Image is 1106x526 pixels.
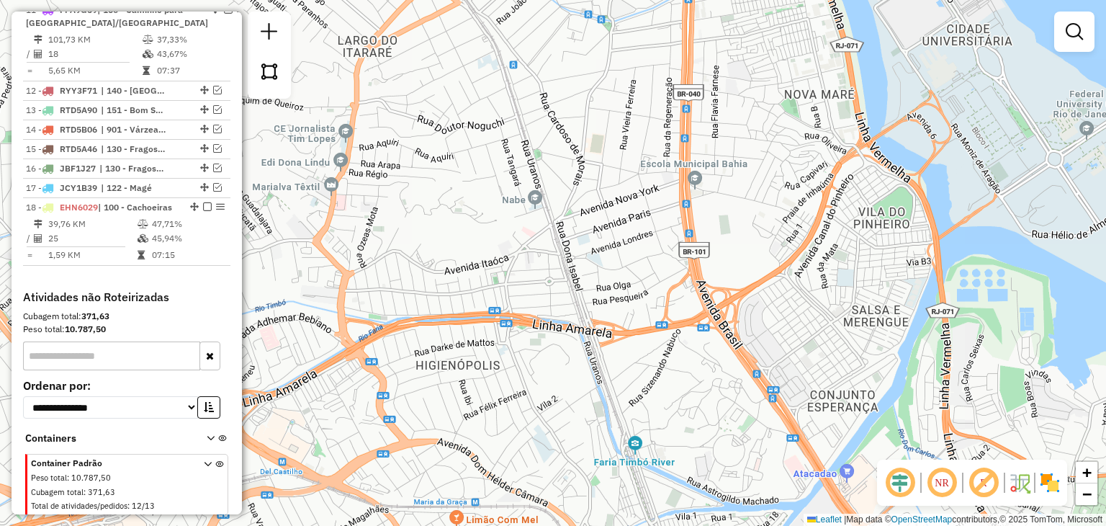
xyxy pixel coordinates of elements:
[127,501,130,511] span: :
[26,104,97,115] span: 13 -
[23,323,230,336] div: Peso total:
[48,63,142,78] td: 5,65 KM
[1082,485,1092,503] span: −
[1076,462,1097,483] a: Zoom in
[60,143,97,154] span: RTD5A46
[200,105,209,114] em: Alterar sequência das rotas
[1082,463,1092,481] span: +
[48,248,137,262] td: 1,59 KM
[101,143,167,156] span: 130 - Fragoso, 132 - Suruí , 133 - Vila Dalila, 134 - Inhomirim, 140 - Rio do Ouro, 141 - Piabeta
[151,231,224,246] td: 45,94%
[98,202,172,213] span: | 100 - Cachoeiras
[31,501,127,511] span: Total de atividades/pedidos
[34,50,42,58] i: Total de Atividades
[26,63,33,78] td: =
[138,220,148,228] i: % de utilização do peso
[60,104,97,115] span: RTD5A90
[151,217,224,231] td: 47,71%
[81,311,109,321] strong: 371,63
[200,164,209,172] em: Alterar sequência das rotas
[804,514,1106,526] div: Map data © contributors,© 2025 TomTom, Microsoft
[48,217,137,231] td: 39,76 KM
[156,63,225,78] td: 07:37
[132,501,155,511] span: 12/13
[34,220,42,228] i: Distância Total
[203,202,212,211] em: Finalizar rota
[966,465,1001,500] span: Exibir rótulo
[213,183,222,192] em: Visualizar rota
[143,66,150,75] i: Tempo total em rota
[60,202,98,213] span: EHN6029
[60,4,97,15] span: FPA9G59
[216,202,225,211] em: Opções
[255,17,284,50] a: Nova sessão e pesquisa
[99,162,166,175] span: 130 - Fragoso, 133 - Vila Dalila, 134 - Inhomirim, 141 - Piabeta
[200,125,209,133] em: Alterar sequência das rotas
[143,35,153,44] i: % de utilização do peso
[883,465,917,500] span: Ocultar deslocamento
[48,47,142,61] td: 18
[84,487,86,497] span: :
[1008,471,1031,494] img: Fluxo de ruas
[25,431,188,446] span: Containers
[26,248,33,262] td: =
[1076,483,1097,505] a: Zoom out
[48,231,137,246] td: 25
[1060,17,1089,46] a: Exibir filtros
[213,105,222,114] em: Visualizar rota
[67,473,69,483] span: :
[23,377,230,394] label: Ordenar por:
[23,310,230,323] div: Cubagem total:
[200,86,209,94] em: Alterar sequência das rotas
[26,202,172,213] span: 18 -
[1038,471,1061,494] img: Exibir/Ocultar setores
[60,124,97,135] span: RTD5B06
[26,47,33,61] td: /
[213,164,222,172] em: Visualizar rota
[101,104,167,117] span: 151 - Bom Sucesso, 901 - Várzea, 902 - Varzea, 903 - São Pedro
[26,4,208,28] span: | 160 - Caminho para [GEOGRAPHIC_DATA]/[GEOGRAPHIC_DATA]
[65,324,106,334] strong: 10.787,50
[138,251,145,259] i: Tempo total em rota
[138,234,148,243] i: % de utilização da cubagem
[891,514,953,525] a: OpenStreetMap
[200,144,209,153] em: Alterar sequência das rotas
[71,473,111,483] span: 10.787,50
[200,183,209,192] em: Alterar sequência das rotas
[60,85,97,96] span: RYY3F71
[26,4,208,28] span: 11 -
[26,163,96,174] span: 16 -
[60,163,96,174] span: JBF1J27
[807,514,842,525] a: Leaflet
[31,473,67,483] span: Peso total
[925,465,959,500] span: Ocultar NR
[101,123,167,136] span: 901 - Várzea, 902 - Varzea, 903 - São Pedro
[26,124,97,135] span: 14 -
[213,125,222,133] em: Visualizar rota
[197,396,220,419] button: Ordem crescente
[31,487,84,497] span: Cubagem total
[156,47,225,61] td: 43,67%
[26,85,97,96] span: 12 -
[101,84,167,97] span: 140 - Rio do Ouro, 141 - Piabeta
[26,182,97,193] span: 17 -
[151,248,224,262] td: 07:15
[48,32,142,47] td: 101,73 KM
[213,144,222,153] em: Visualizar rota
[213,86,222,94] em: Visualizar rota
[60,182,97,193] span: JCY1B39
[34,35,42,44] i: Distância Total
[259,61,279,81] img: Selecionar atividades - polígono
[26,231,33,246] td: /
[31,457,186,470] span: Container Padrão
[844,514,846,525] span: |
[143,50,153,58] i: % de utilização da cubagem
[101,182,167,195] span: 122 - Magé
[88,487,115,497] span: 371,63
[34,234,42,243] i: Total de Atividades
[23,290,230,304] h4: Atividades não Roteirizadas
[26,143,97,154] span: 15 -
[156,32,225,47] td: 37,33%
[190,202,199,211] em: Alterar sequência das rotas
